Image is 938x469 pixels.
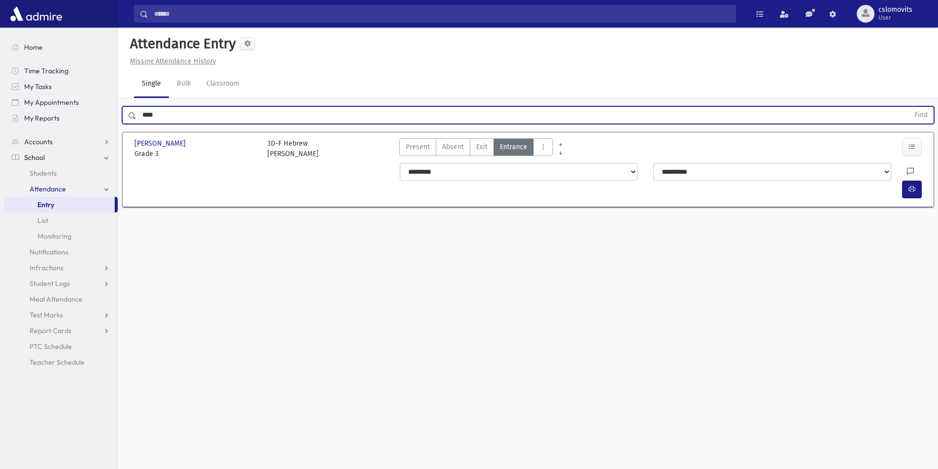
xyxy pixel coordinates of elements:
[37,216,48,225] span: List
[406,142,430,152] span: Present
[30,342,72,351] span: PTC Schedule
[399,138,553,159] div: AttTypes
[4,323,118,339] a: Report Cards
[4,291,118,307] a: Meal Attendance
[442,142,464,152] span: Absent
[30,263,64,272] span: Infractions
[24,153,45,162] span: School
[134,149,258,159] span: Grade 3
[24,114,60,123] span: My Reports
[30,311,63,319] span: Test Marks
[4,260,118,276] a: Infractions
[878,14,912,22] span: User
[4,181,118,197] a: Attendance
[24,98,79,107] span: My Appointments
[4,244,118,260] a: Notifications
[148,5,736,23] input: Search
[30,326,71,335] span: Report Cards
[4,307,118,323] a: Test Marks
[4,39,118,55] a: Home
[4,134,118,150] a: Accounts
[30,248,68,256] span: Notifications
[500,142,527,152] span: Entrance
[30,295,83,304] span: Meal Attendance
[267,138,319,159] div: 3D-F Hebrew [PERSON_NAME]
[169,70,198,98] a: Bulk
[4,276,118,291] a: Student Logs
[4,110,118,126] a: My Reports
[4,197,115,213] a: Entry
[4,79,118,94] a: My Tasks
[24,43,43,52] span: Home
[878,6,912,14] span: cslomovits
[30,279,70,288] span: Student Logs
[4,94,118,110] a: My Appointments
[30,185,66,193] span: Attendance
[4,354,118,370] a: Teacher Schedule
[24,66,68,75] span: Time Tracking
[476,142,487,152] span: Exit
[126,35,236,52] h5: Attendance Entry
[134,70,169,98] a: Single
[30,358,85,367] span: Teacher Schedule
[130,57,216,65] u: Missing Attendance History
[126,57,216,65] a: Missing Attendance History
[134,138,188,149] span: [PERSON_NAME]
[908,107,934,124] button: Find
[24,82,52,91] span: My Tasks
[37,200,54,209] span: Entry
[8,4,65,24] img: AdmirePro
[4,213,118,228] a: List
[198,70,247,98] a: Classroom
[4,339,118,354] a: PTC Schedule
[4,63,118,79] a: Time Tracking
[37,232,71,241] span: Monitoring
[30,169,57,178] span: Students
[4,228,118,244] a: Monitoring
[4,165,118,181] a: Students
[4,150,118,165] a: School
[24,137,53,146] span: Accounts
